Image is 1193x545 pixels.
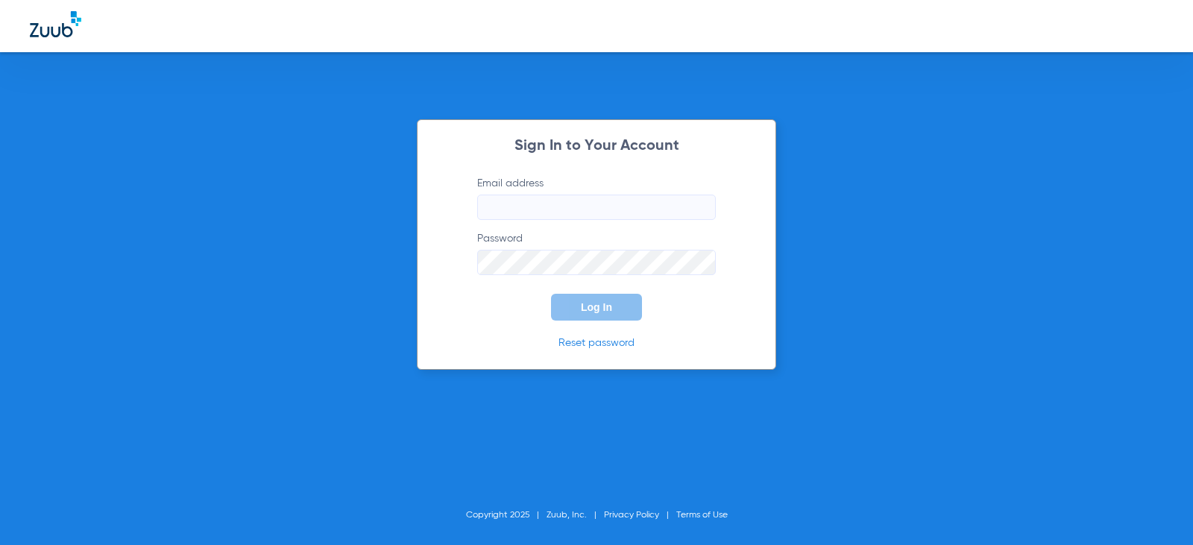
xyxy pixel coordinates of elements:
[547,508,604,523] li: Zuub, Inc.
[676,511,728,520] a: Terms of Use
[455,139,738,154] h2: Sign In to Your Account
[558,338,635,348] a: Reset password
[604,511,659,520] a: Privacy Policy
[551,294,642,321] button: Log In
[477,231,716,275] label: Password
[477,176,716,220] label: Email address
[477,195,716,220] input: Email address
[30,11,81,37] img: Zuub Logo
[477,250,716,275] input: Password
[466,508,547,523] li: Copyright 2025
[581,301,612,313] span: Log In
